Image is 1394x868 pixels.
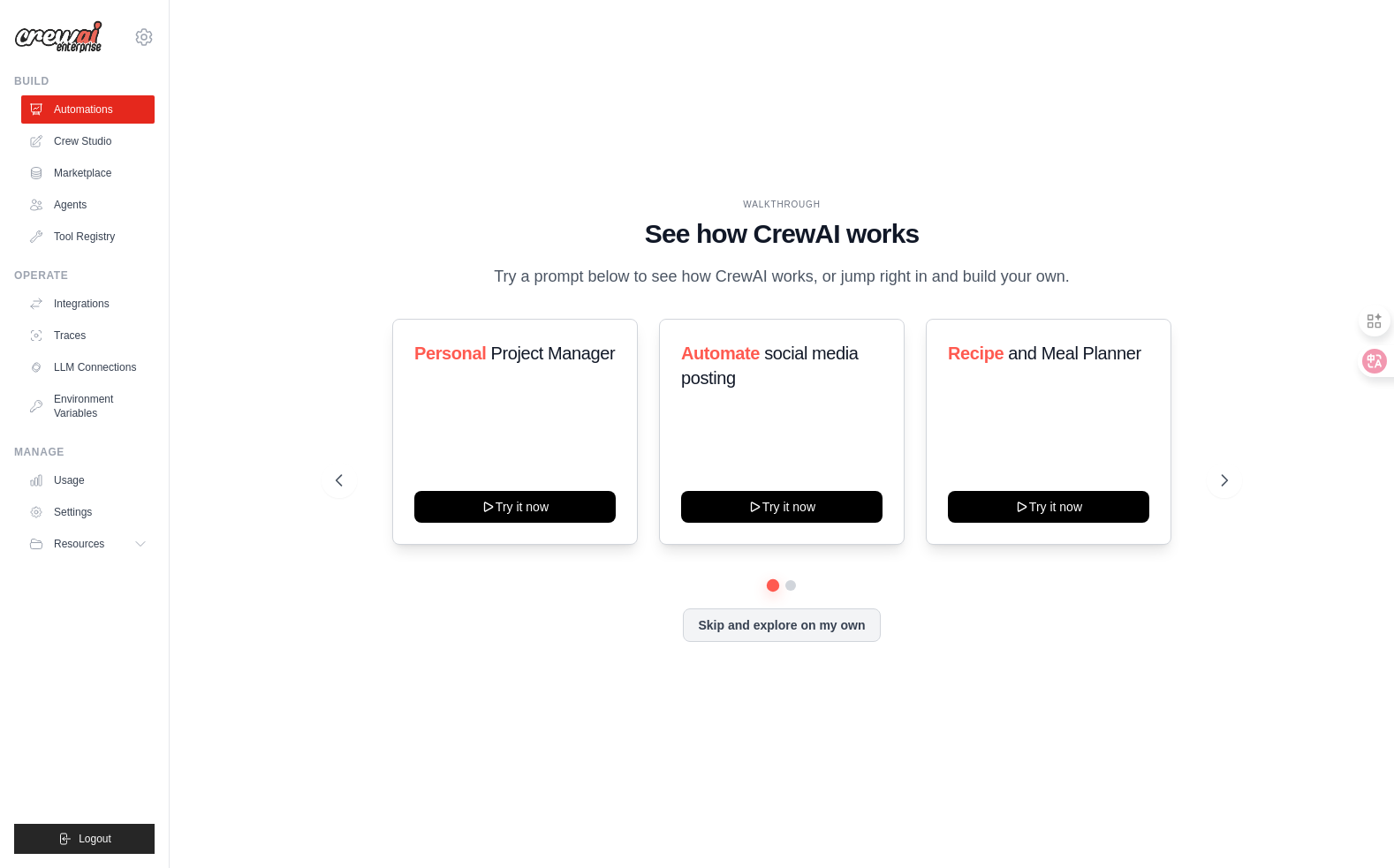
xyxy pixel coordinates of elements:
[21,290,155,318] a: Integrations
[948,343,1004,363] span: Recipe
[54,537,104,551] span: Resources
[21,191,155,219] a: Agents
[21,127,155,155] a: Crew Studio
[681,491,883,523] button: Try it now
[79,832,111,846] span: Logout
[948,491,1149,523] button: Try it now
[681,343,859,388] span: social media posting
[491,343,616,363] span: Project Manager
[21,498,155,526] a: Settings
[14,445,155,459] div: Manage
[21,223,155,251] a: Tool Registry
[21,159,155,187] a: Marketplace
[485,264,1079,290] p: Try a prompt below to see how CrewAI works, or jump right in and build your own.
[414,343,486,363] span: Personal
[21,353,155,381] a: LLM Connections
[336,218,1228,250] h1: See how CrewAI works
[21,530,155,558] button: Resources
[14,824,155,854] button: Logout
[683,608,880,642] button: Skip and explore on my own
[14,268,155,283] div: Operate
[21,385,155,427] a: Environment Variables
[14,74,155,88] div: Build
[336,198,1228,211] div: WALKTHROUGH
[21,466,155,494] a: Usage
[21,95,155,124] a: Automations
[414,491,616,523] button: Try it now
[681,343,760,363] span: Automate
[1008,343,1140,363] span: and Meal Planner
[21,321,155,350] a: Traces
[14,20,102,54] img: Logo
